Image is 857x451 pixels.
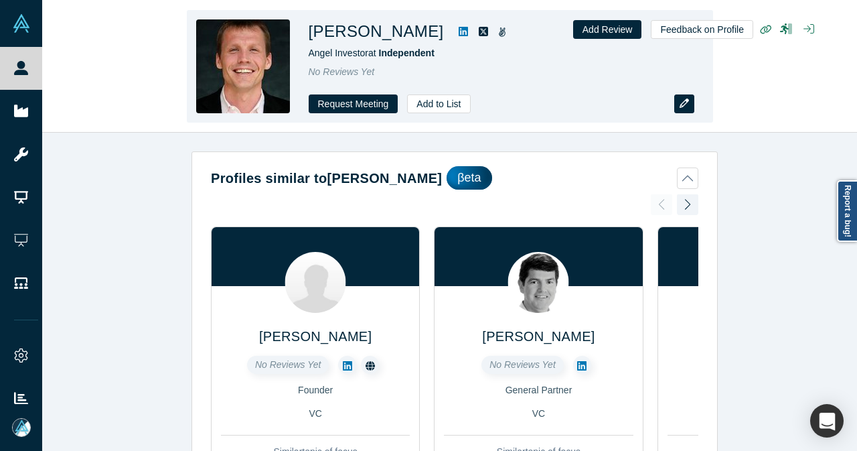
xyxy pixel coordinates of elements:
[489,359,556,370] span: No Reviews Yet
[444,407,633,421] div: VC
[309,94,398,113] button: Request Meeting
[508,252,569,313] img: Maurice Roche's Profile Image
[259,329,372,344] a: [PERSON_NAME]
[12,418,31,437] img: Mia Scott's Account
[482,329,595,344] a: [PERSON_NAME]
[298,385,333,395] span: Founder
[12,14,31,33] img: Alchemist Vault Logo
[285,252,346,313] img: Maynard Webb's Profile Image
[255,359,321,370] span: No Reviews Yet
[505,385,572,395] span: General Partner
[309,19,444,44] h1: [PERSON_NAME]
[573,20,642,39] button: Add Review
[837,180,857,242] a: Report a bug!
[407,94,470,113] button: Add to List
[196,19,290,113] img: Justin Caldbeck's Profile Image
[309,66,375,77] span: No Reviews Yet
[221,407,410,421] div: VC
[309,48,435,58] span: Angel Investor at
[651,20,753,39] button: Feedback on Profile
[379,48,435,58] a: Independent
[211,166,698,190] button: Profiles similar to[PERSON_NAME]βeta
[668,407,856,421] div: VC
[447,166,491,190] div: βeta
[211,168,442,188] h2: Profiles similar to [PERSON_NAME]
